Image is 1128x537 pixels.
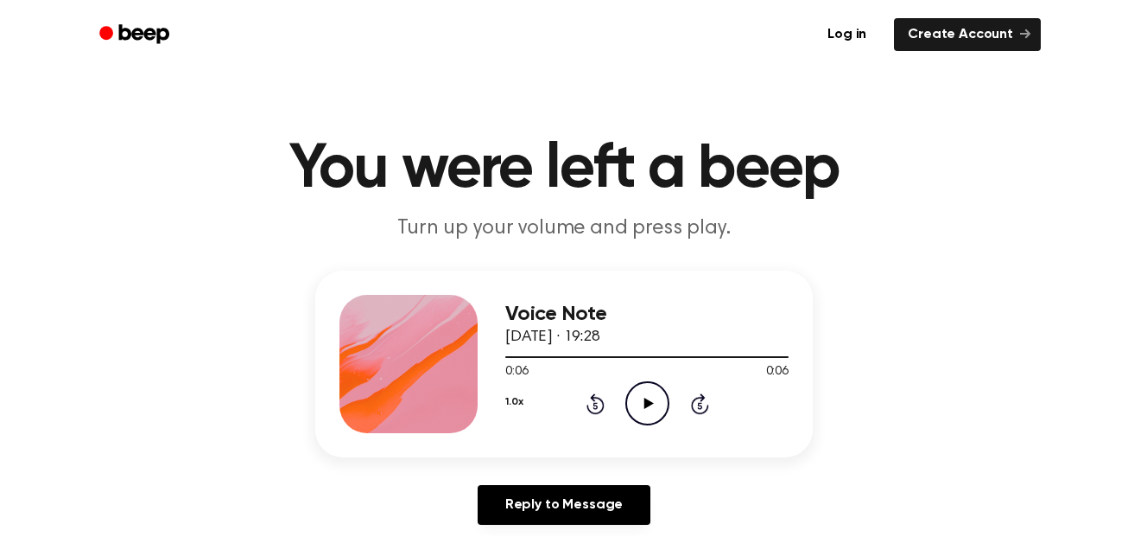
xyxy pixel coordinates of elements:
[505,363,528,381] span: 0:06
[505,329,600,345] span: [DATE] · 19:28
[87,18,185,52] a: Beep
[232,214,896,243] p: Turn up your volume and press play.
[478,485,650,525] a: Reply to Message
[122,138,1006,201] h1: You were left a beep
[505,387,523,417] button: 1.0x
[505,303,789,326] h3: Voice Note
[894,18,1041,51] a: Create Account
[810,15,884,54] a: Log in
[766,363,789,381] span: 0:06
